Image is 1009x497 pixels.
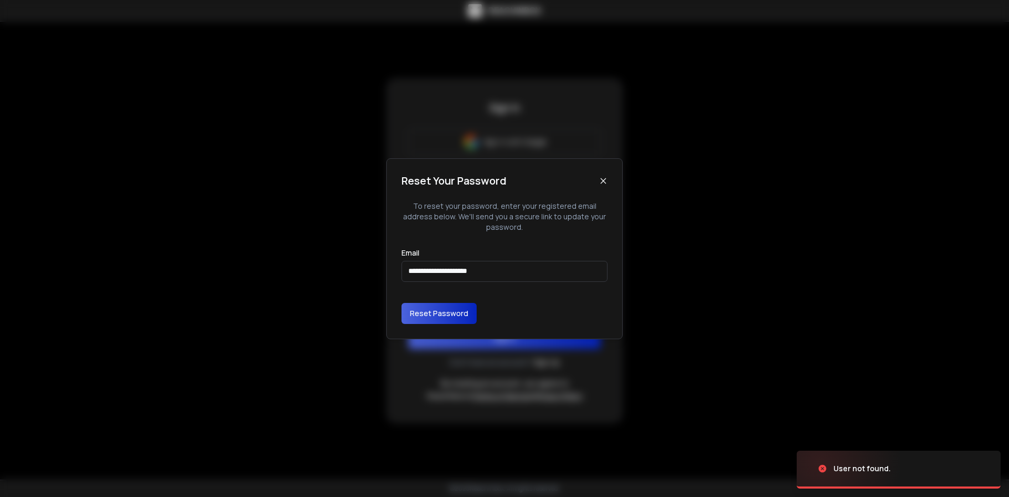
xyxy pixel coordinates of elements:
[401,249,419,257] label: Email
[401,201,608,232] p: To reset your password, enter your registered email address below. We'll send you a secure link t...
[797,440,902,497] img: image
[401,303,477,324] button: Reset Password
[833,463,891,474] div: User not found.
[401,174,507,188] h1: Reset Your Password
